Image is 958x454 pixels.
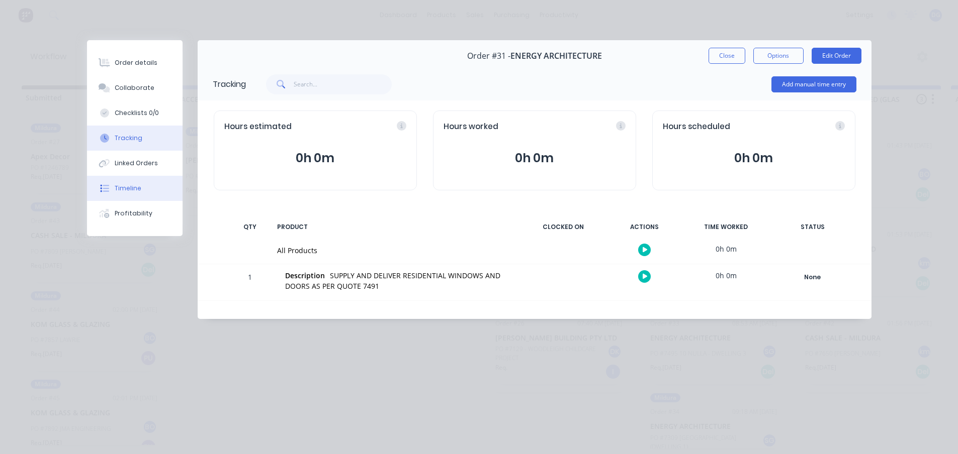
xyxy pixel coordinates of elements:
button: Order details [87,50,183,75]
div: Collaborate [115,83,154,92]
div: Checklists 0/0 [115,108,159,118]
div: CLOCKED ON [526,216,601,238]
button: 0h 0m [224,149,406,168]
button: Add manual time entry [771,76,856,92]
span: Hours scheduled [663,121,730,133]
button: Linked Orders [87,151,183,176]
div: Timeline [115,184,141,193]
div: Tracking [213,78,246,90]
div: All Products [277,245,513,256]
button: Collaborate [87,75,183,100]
button: None [776,270,849,284]
div: 0h 0m [688,238,764,260]
button: Options [753,48,804,64]
button: 0h 0m [663,149,845,168]
div: 1 [235,266,265,300]
span: Hours worked [444,121,498,133]
button: Checklists 0/0 [87,100,183,126]
button: 0h 0m [444,149,626,168]
div: Order details [115,58,157,67]
button: Tracking [87,126,183,151]
span: Hours estimated [224,121,292,133]
div: QTY [235,216,265,238]
div: STATUS [770,216,855,238]
button: Edit Order [812,48,861,64]
button: Close [709,48,745,64]
div: Linked Orders [115,159,158,168]
div: TIME WORKED [688,216,764,238]
div: Profitability [115,209,152,218]
span: ENERGY ARCHITECTURE [510,51,602,61]
input: Search... [294,74,392,94]
div: Tracking [115,134,142,143]
div: 0h 0m [688,264,764,287]
button: Profitability [87,201,183,226]
button: Timeline [87,176,183,201]
span: SUPPLY AND DELIVER RESIDENTIAL WINDOWS AND DOORS AS PER QUOTE 7491 [285,271,500,291]
span: Order #31 - [467,51,510,61]
div: PRODUCT [271,216,519,238]
div: ACTIONS [607,216,682,238]
div: None [776,271,849,284]
span: Description [285,270,325,281]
